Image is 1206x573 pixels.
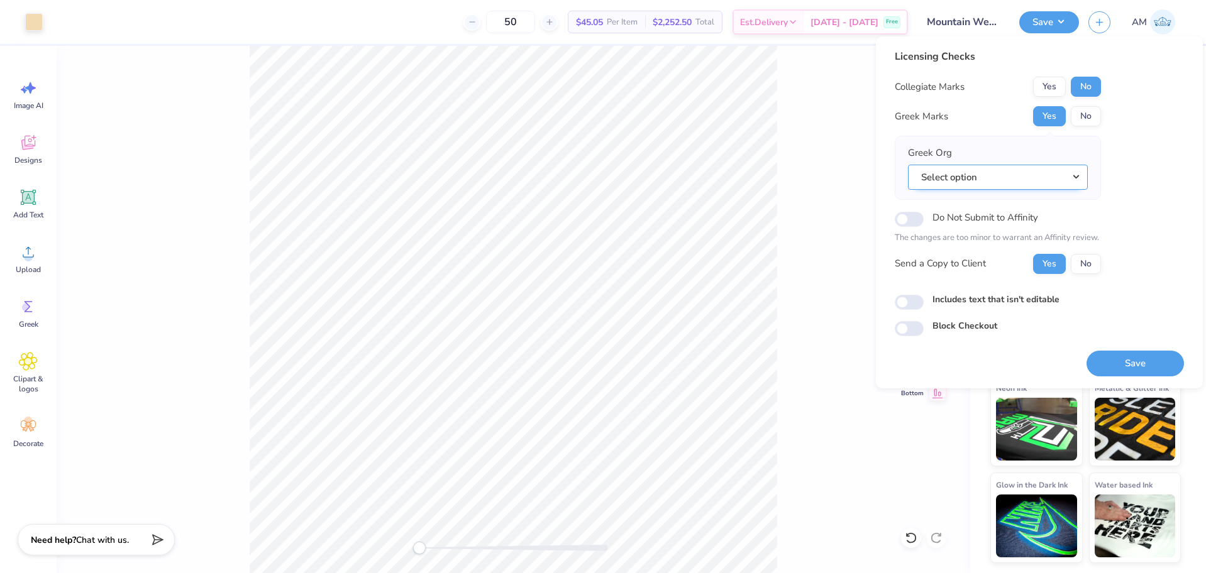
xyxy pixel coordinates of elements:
[895,232,1101,244] p: The changes are too minor to warrant an Affinity review.
[810,16,878,29] span: [DATE] - [DATE]
[607,16,638,29] span: Per Item
[932,319,997,332] label: Block Checkout
[1150,9,1175,35] img: Arvi Mikhail Parcero
[486,11,535,33] input: – –
[13,210,43,220] span: Add Text
[1132,15,1147,30] span: AM
[31,534,76,546] strong: Need help?
[996,494,1077,557] img: Glow in the Dark Ink
[76,534,129,546] span: Chat with us.
[895,49,1101,64] div: Licensing Checks
[932,209,1038,226] label: Do Not Submit to Affinity
[908,165,1088,190] button: Select option
[1071,77,1101,97] button: No
[1033,77,1066,97] button: Yes
[16,265,41,275] span: Upload
[13,439,43,449] span: Decorate
[576,16,603,29] span: $45.05
[996,478,1068,491] span: Glow in the Dark Ink
[14,155,42,165] span: Designs
[1095,494,1176,557] img: Water based Ink
[908,146,952,160] label: Greek Org
[19,319,38,329] span: Greek
[8,374,49,394] span: Clipart & logos
[695,16,714,29] span: Total
[1071,254,1101,274] button: No
[1033,106,1066,126] button: Yes
[917,9,1010,35] input: Untitled Design
[413,542,426,554] div: Accessibility label
[1033,254,1066,274] button: Yes
[996,398,1077,461] img: Neon Ink
[932,293,1059,306] label: Includes text that isn't editable
[895,80,965,94] div: Collegiate Marks
[14,101,43,111] span: Image AI
[653,16,692,29] span: $2,252.50
[1095,398,1176,461] img: Metallic & Glitter Ink
[901,388,924,398] span: Bottom
[1071,106,1101,126] button: No
[895,256,986,271] div: Send a Copy to Client
[740,16,788,29] span: Est. Delivery
[1087,351,1184,376] button: Save
[886,18,898,26] span: Free
[1095,478,1153,491] span: Water based Ink
[1126,9,1181,35] a: AM
[895,109,948,124] div: Greek Marks
[1019,11,1079,33] button: Save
